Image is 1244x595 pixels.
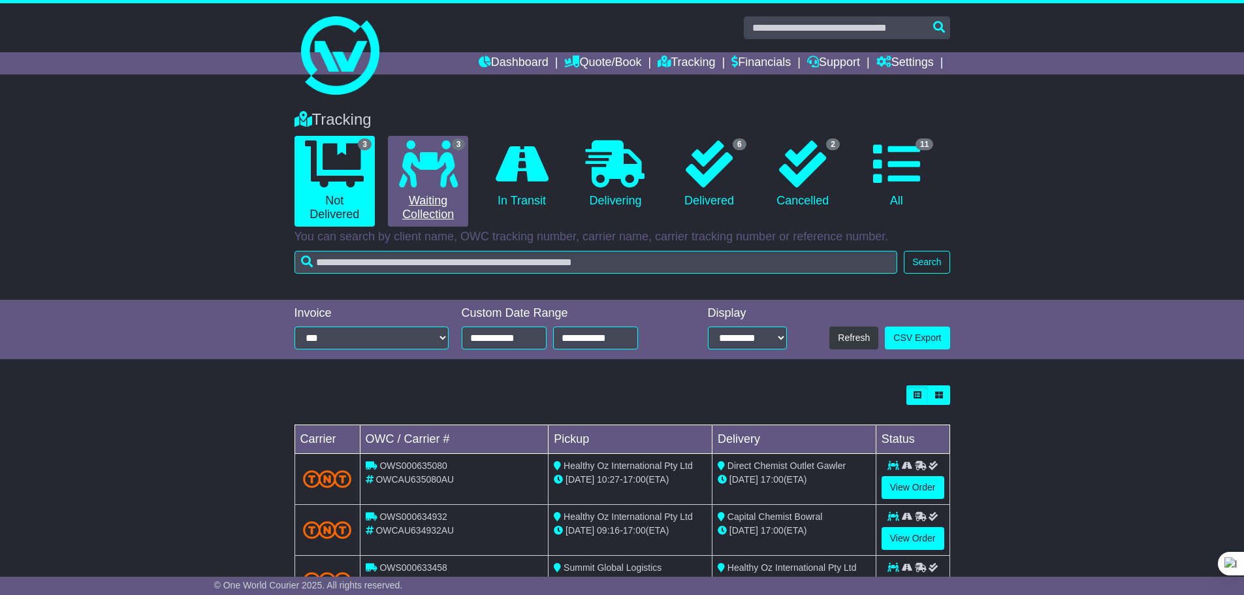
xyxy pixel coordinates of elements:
[885,327,949,349] a: CSV Export
[623,525,646,536] span: 17:00
[462,306,671,321] div: Custom Date Range
[718,575,870,588] div: (ETA)
[729,474,758,485] span: [DATE]
[623,474,646,485] span: 17:00
[597,525,620,536] span: 09:16
[882,527,944,550] a: View Order
[856,136,936,213] a: 11 All
[597,474,620,485] span: 10:27
[807,52,860,74] a: Support
[358,138,372,150] span: 3
[452,138,466,150] span: 3
[829,327,878,349] button: Refresh
[214,580,403,590] span: © One World Courier 2025. All rights reserved.
[876,425,949,454] td: Status
[876,52,934,74] a: Settings
[379,460,447,471] span: OWS000635080
[763,136,843,213] a: 2 Cancelled
[566,474,594,485] span: [DATE]
[375,474,454,485] span: OWCAU635080AU
[882,476,944,499] a: View Order
[564,562,662,573] span: Summit Global Logistics
[564,52,641,74] a: Quote/Book
[708,306,787,321] div: Display
[718,524,870,538] div: (ETA)
[727,460,846,471] span: Direct Chemist Outlet Gawler
[379,511,447,522] span: OWS000634932
[718,473,870,487] div: (ETA)
[554,524,707,538] div: - (ETA)
[479,52,549,74] a: Dashboard
[761,474,784,485] span: 17:00
[729,525,758,536] span: [DATE]
[288,110,957,129] div: Tracking
[303,521,352,539] img: TNT_Domestic.png
[295,136,375,227] a: 3 Not Delivered
[379,562,447,573] span: OWS000633458
[731,52,791,74] a: Financials
[295,230,950,244] p: You can search by client name, OWC tracking number, carrier name, carrier tracking number or refe...
[554,575,707,588] div: - (ETA)
[727,562,857,573] span: Healthy Oz International Pty Ltd
[566,525,594,536] span: [DATE]
[564,460,693,471] span: Healthy Oz International Pty Ltd
[564,511,693,522] span: Healthy Oz International Pty Ltd
[826,138,840,150] span: 2
[375,525,454,536] span: OWCAU634932AU
[303,470,352,488] img: TNT_Domestic.png
[388,136,468,227] a: 3 Waiting Collection
[727,511,823,522] span: Capital Chemist Bowral
[295,306,449,321] div: Invoice
[575,136,656,213] a: Delivering
[554,473,707,487] div: - (ETA)
[360,425,549,454] td: OWC / Carrier #
[549,425,712,454] td: Pickup
[295,425,360,454] td: Carrier
[658,52,715,74] a: Tracking
[712,425,876,454] td: Delivery
[904,251,949,274] button: Search
[481,136,562,213] a: In Transit
[916,138,933,150] span: 11
[761,525,784,536] span: 17:00
[733,138,746,150] span: 6
[669,136,749,213] a: 6 Delivered
[303,572,352,590] img: TNT_Domestic.png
